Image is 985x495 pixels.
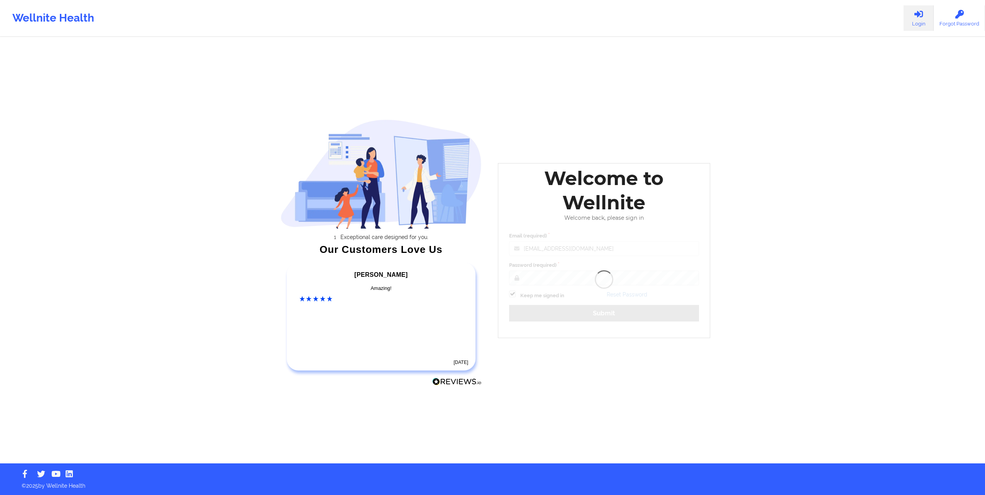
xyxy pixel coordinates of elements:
[934,5,985,31] a: Forgot Password
[300,285,463,292] div: Amazing!
[354,271,408,278] span: [PERSON_NAME]
[281,119,482,228] img: wellnite-auth-hero_200.c722682e.png
[432,378,482,386] img: Reviews.io Logo
[281,246,482,253] div: Our Customers Love Us
[504,215,704,221] div: Welcome back, please sign in
[432,378,482,388] a: Reviews.io Logo
[504,166,704,215] div: Welcome to Wellnite
[904,5,934,31] a: Login
[16,476,969,490] p: © 2025 by Wellnite Health
[454,360,468,365] time: [DATE]
[287,234,482,240] li: Exceptional care designed for you.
